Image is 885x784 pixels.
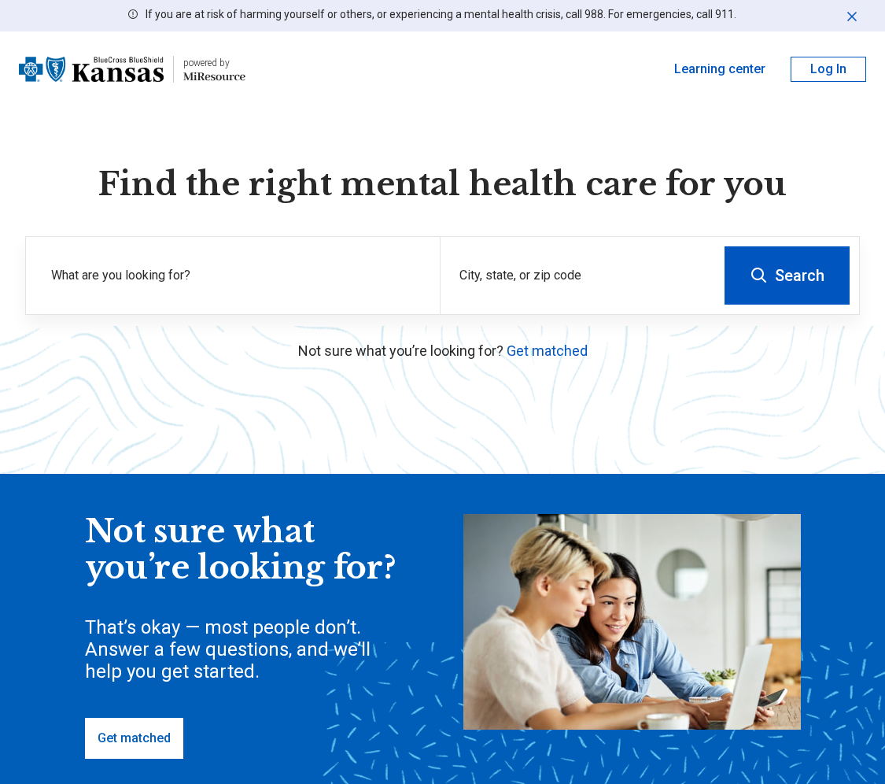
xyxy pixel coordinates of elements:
[85,718,183,759] a: Get matched
[674,60,765,79] a: Learning center
[25,164,860,205] h1: Find the right mental health care for you
[844,6,860,25] button: Dismiss
[85,514,400,586] div: Not sure what you’re looking for?
[51,266,421,285] label: What are you looking for?
[19,50,245,88] a: Blue Cross Blue Shield Kansaspowered by
[183,56,245,70] div: powered by
[791,57,866,82] button: Log In
[85,616,400,682] div: That’s okay — most people don’t. Answer a few questions, and we’ll help you get started.
[725,246,850,305] button: Search
[19,50,164,88] img: Blue Cross Blue Shield Kansas
[25,340,860,361] p: Not sure what you’re looking for?
[507,342,588,359] a: Get matched
[146,6,736,23] p: If you are at risk of harming yourself or others, or experiencing a mental health crisis, call 98...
